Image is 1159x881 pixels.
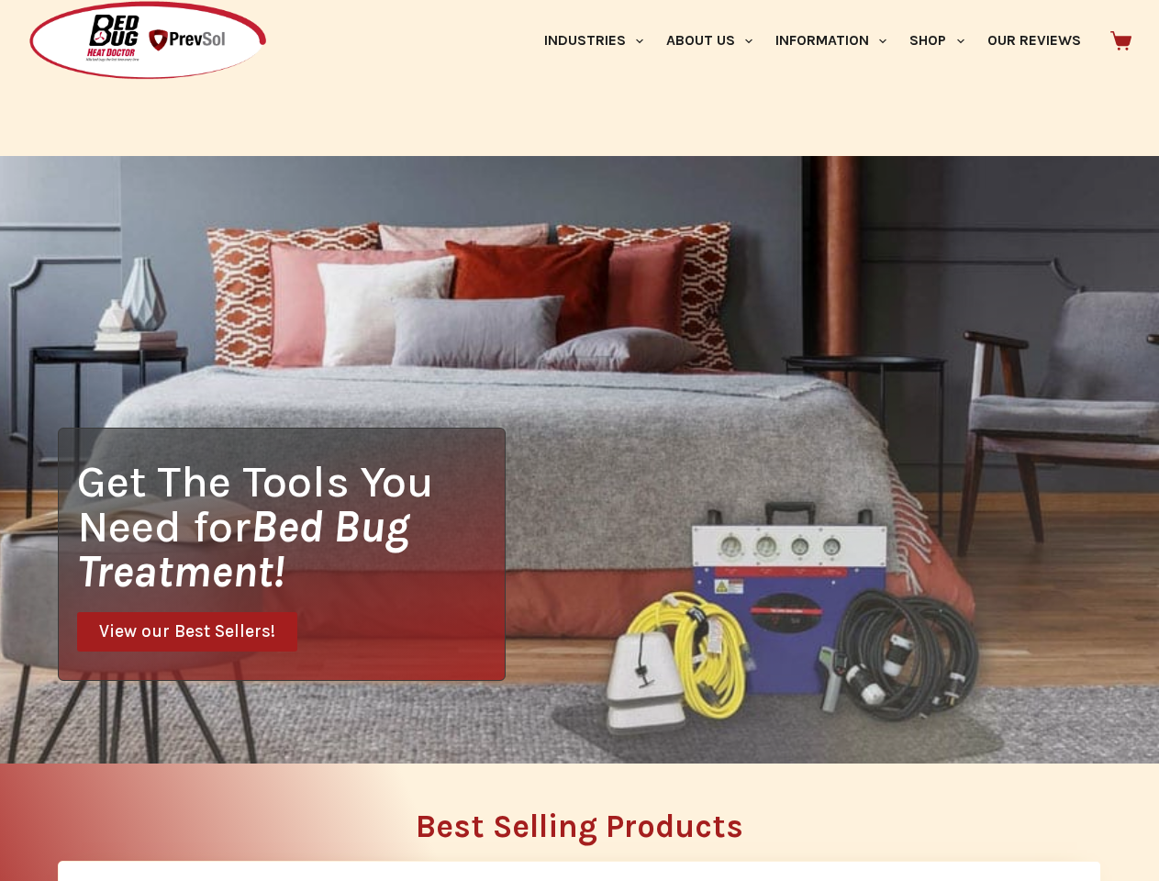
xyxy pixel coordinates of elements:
a: View our Best Sellers! [77,612,297,652]
span: View our Best Sellers! [99,623,275,641]
h2: Best Selling Products [58,810,1101,842]
button: Open LiveChat chat widget [15,7,70,62]
h1: Get The Tools You Need for [77,459,505,594]
i: Bed Bug Treatment! [77,500,409,597]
